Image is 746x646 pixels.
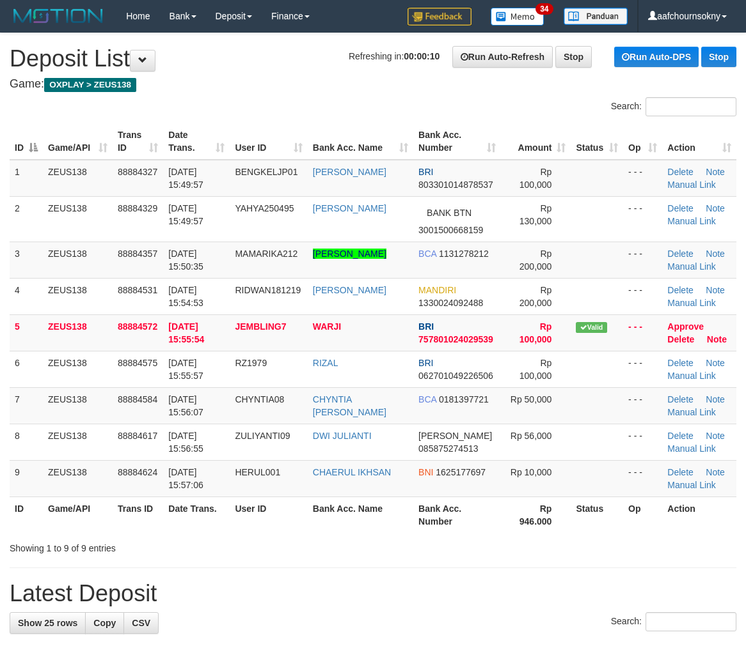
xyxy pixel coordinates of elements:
[706,394,725,404] a: Note
[413,123,501,160] th: Bank Acc. Number: activate to sort column ascending
[313,431,372,441] a: DWI JULIANTI
[43,387,113,424] td: ZEUS138
[623,460,662,496] td: - - -
[611,97,736,116] label: Search:
[418,285,456,295] span: MANDIRI
[418,202,480,224] span: BANK BTN
[511,467,552,477] span: Rp 10,000
[43,496,113,533] th: Game/API
[501,496,571,533] th: Rp 946.000
[667,431,693,441] a: Delete
[235,431,290,441] span: ZULIYANTI09
[511,394,552,404] span: Rp 50,000
[308,123,413,160] th: Bank Acc. Name: activate to sort column ascending
[10,242,43,278] td: 3
[113,123,163,160] th: Trans ID: activate to sort column ascending
[168,394,203,417] span: [DATE] 15:56:07
[10,160,43,197] td: 1
[43,278,113,314] td: ZEUS138
[313,394,386,417] a: CHYNTIA [PERSON_NAME]
[520,285,552,308] span: Rp 200,000
[408,8,472,26] img: Feedback.jpg
[118,467,157,477] span: 88884624
[132,618,150,628] span: CSV
[706,285,725,295] a: Note
[564,8,628,25] img: panduan.png
[118,321,157,332] span: 88884572
[520,203,552,226] span: Rp 130,000
[85,612,124,634] a: Copy
[93,618,116,628] span: Copy
[623,387,662,424] td: - - -
[623,424,662,460] td: - - -
[520,358,552,381] span: Rp 100,000
[623,314,662,351] td: - - -
[667,443,716,454] a: Manual Link
[10,387,43,424] td: 7
[168,249,203,272] span: [DATE] 15:50:35
[168,467,203,490] span: [DATE] 15:57:06
[662,496,736,533] th: Action
[10,537,301,555] div: Showing 1 to 9 of 9 entries
[43,351,113,387] td: ZEUS138
[452,46,553,68] a: Run Auto-Refresh
[235,467,280,477] span: HERUL001
[10,460,43,496] td: 9
[667,407,716,417] a: Manual Link
[43,160,113,197] td: ZEUS138
[706,358,725,368] a: Note
[10,6,107,26] img: MOTION_logo.png
[667,285,693,295] a: Delete
[418,225,483,235] span: Copy 3001500668159 to clipboard
[511,431,552,441] span: Rp 56,000
[168,167,203,190] span: [DATE] 15:49:57
[404,51,440,61] strong: 00:00:10
[43,314,113,351] td: ZEUS138
[43,242,113,278] td: ZEUS138
[706,431,725,441] a: Note
[308,496,413,533] th: Bank Acc. Name
[118,203,157,213] span: 88884329
[418,467,433,477] span: BNI
[418,394,436,404] span: BCA
[43,424,113,460] td: ZEUS138
[118,249,157,259] span: 88884357
[313,249,386,259] a: [PERSON_NAME]
[168,203,203,226] span: [DATE] 15:49:57
[118,358,157,368] span: 88884575
[10,581,736,606] h1: Latest Deposit
[706,203,725,213] a: Note
[10,196,43,242] td: 2
[418,358,433,368] span: BRI
[501,123,571,160] th: Amount: activate to sort column ascending
[439,394,489,404] span: Copy 0181397721 to clipboard
[646,97,736,116] input: Search:
[168,321,204,344] span: [DATE] 15:55:54
[10,78,736,91] h4: Game:
[576,322,607,333] span: Valid transaction
[10,496,43,533] th: ID
[611,612,736,631] label: Search:
[44,78,136,92] span: OXPLAY > ZEUS138
[667,298,716,308] a: Manual Link
[10,351,43,387] td: 6
[10,278,43,314] td: 4
[43,196,113,242] td: ZEUS138
[313,321,341,332] a: WARJI
[349,51,440,61] span: Refreshing in:
[418,334,493,344] span: Copy 757801024029539 to clipboard
[43,460,113,496] td: ZEUS138
[235,249,298,259] span: MAMARIKA212
[436,467,486,477] span: Copy 1625177697 to clipboard
[555,46,592,68] a: Stop
[123,612,159,634] a: CSV
[623,123,662,160] th: Op: activate to sort column ascending
[313,358,338,368] a: RIZAL
[571,123,623,160] th: Status: activate to sort column ascending
[623,351,662,387] td: - - -
[623,196,662,242] td: - - -
[163,123,230,160] th: Date Trans.: activate to sort column ascending
[667,216,716,226] a: Manual Link
[313,203,386,213] a: [PERSON_NAME]
[418,431,492,441] span: [PERSON_NAME]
